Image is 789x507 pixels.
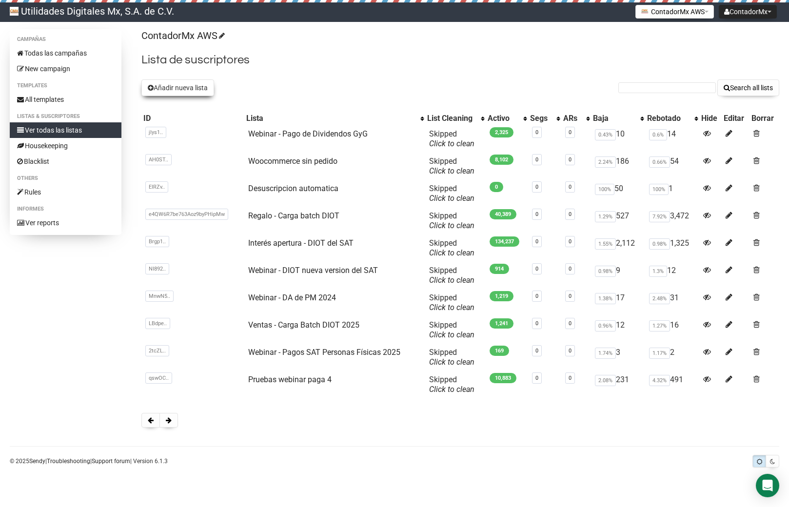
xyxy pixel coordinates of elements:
th: Baja: No sort applied, activate to apply an ascending sort [591,112,645,125]
a: 0 [535,266,538,272]
a: Interés apertura - DIOT del SAT [248,238,354,248]
a: Click to clean [429,248,474,257]
span: 169 [490,346,509,356]
td: 54 [645,153,699,180]
td: 9 [591,262,645,289]
span: 7.92% [649,211,670,222]
span: 1.74% [595,348,616,359]
span: Skipped [429,184,474,203]
span: Skipped [429,266,474,285]
a: 0 [569,211,572,217]
td: 12 [645,262,699,289]
span: Skipped [429,129,474,148]
div: Open Intercom Messenger [756,474,779,497]
span: Skipped [429,348,474,367]
p: © 2025 | | | Version 6.1.3 [10,456,168,467]
span: 0.66% [649,156,670,168]
a: Ver reports [10,215,121,231]
a: Woocommerce sin pedido [248,156,337,166]
th: Editar: No sort applied, sorting is disabled [722,112,750,125]
span: 10,883 [490,373,516,383]
a: Sendy [29,458,45,465]
li: Templates [10,80,121,92]
td: 14 [645,125,699,153]
a: Ver todas las listas [10,122,121,138]
span: LBdpe.. [145,318,170,329]
a: Support forum [92,458,130,465]
span: 914 [490,264,509,274]
th: Borrar: No sort applied, sorting is disabled [750,112,779,125]
div: Lista [246,114,416,123]
a: Click to clean [429,275,474,285]
span: Skipped [429,293,474,312]
a: 0 [535,238,538,245]
a: Click to clean [429,303,474,312]
a: 0 [535,211,538,217]
span: 134,237 [490,236,519,247]
td: 16 [645,316,699,344]
td: 527 [591,207,645,234]
span: 100% [649,184,669,195]
span: Brgp1.. [145,236,169,247]
span: 1.17% [649,348,670,359]
td: 1 [645,180,699,207]
td: 12 [591,316,645,344]
a: Webinar - Pago de Dividendos GyG [248,129,368,138]
button: Añadir nueva lista [141,79,214,96]
td: 3 [591,344,645,371]
span: 2.08% [595,375,616,386]
li: Campañas [10,34,121,45]
div: Activo [488,114,518,123]
a: 0 [535,156,538,163]
th: Segs: No sort applied, activate to apply an ascending sort [528,112,561,125]
div: List Cleaning [427,114,476,123]
a: 0 [569,129,572,136]
td: 10 [591,125,645,153]
span: 4.32% [649,375,670,386]
a: Blacklist [10,154,121,169]
th: Hide: No sort applied, sorting is disabled [699,112,722,125]
span: 2tcZL.. [145,345,169,356]
a: 0 [535,348,538,354]
a: Click to clean [429,357,474,367]
div: Hide [701,114,720,123]
span: 1,219 [490,291,513,301]
li: Informes [10,203,121,215]
div: Segs [530,114,552,123]
a: 0 [569,156,572,163]
span: 2.24% [595,156,616,168]
a: Click to clean [429,330,474,339]
span: jIys1.. [145,127,166,138]
td: 1,325 [645,234,699,262]
a: ContadorMx AWS [141,30,223,41]
span: 40,389 [490,209,516,219]
span: 1.27% [649,320,670,331]
div: Editar [724,114,748,123]
a: Webinar - Pagos SAT Personas Físicas 2025 [248,348,400,357]
li: Listas & Suscriptores [10,111,121,122]
a: Webinar - DA de PM 2024 [248,293,336,302]
a: Regalo - Carga batch DIOT [248,211,339,220]
a: Click to clean [429,139,474,148]
li: Others [10,173,121,184]
a: Click to clean [429,194,474,203]
td: 491 [645,371,699,398]
span: 0 [490,182,503,192]
span: e4QW6R7be763Aoz9byPHipMw [145,209,228,220]
th: ARs: No sort applied, activate to apply an ascending sort [561,112,591,125]
span: EIRZv.. [145,181,168,193]
th: ID: No sort applied, sorting is disabled [141,112,244,125]
td: 2,112 [591,234,645,262]
span: AH0ST.. [145,154,172,165]
th: Rebotado: No sort applied, activate to apply an ascending sort [645,112,699,125]
a: Housekeeping [10,138,121,154]
a: Pruebas webinar paga 4 [248,375,332,384]
span: Skipped [429,238,474,257]
a: Click to clean [429,221,474,230]
a: Todas las campañas [10,45,121,61]
a: 0 [569,348,572,354]
td: 3,472 [645,207,699,234]
a: All templates [10,92,121,107]
a: 0 [569,320,572,327]
a: 0 [569,266,572,272]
